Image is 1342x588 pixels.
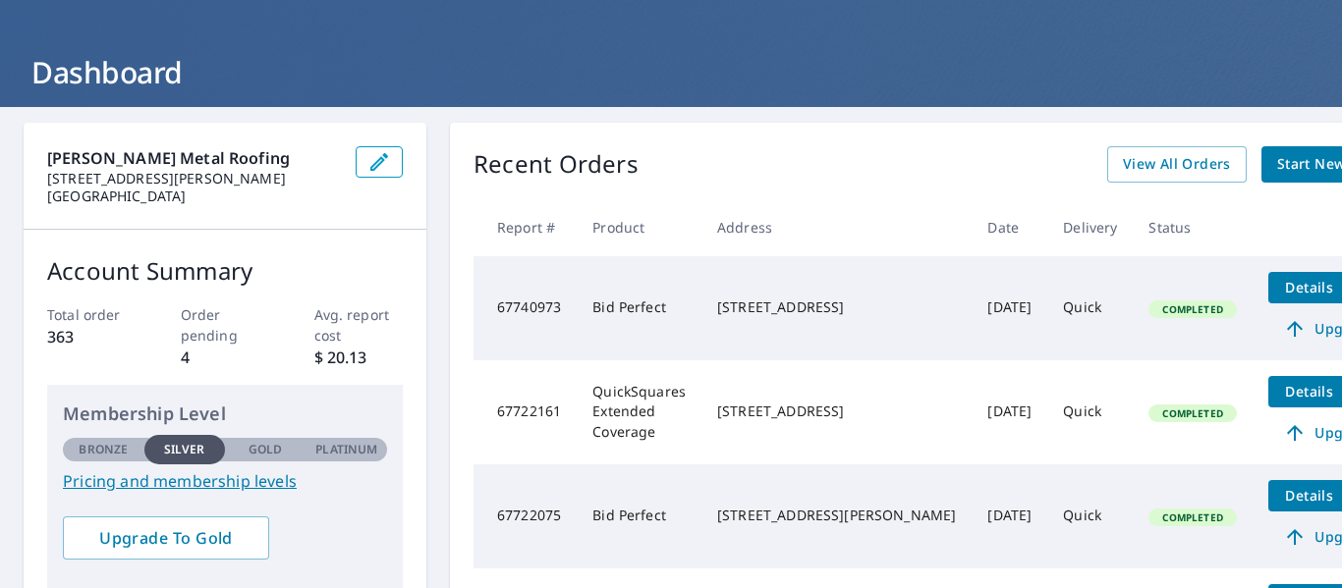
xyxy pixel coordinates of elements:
[1280,486,1339,505] span: Details
[249,441,282,458] p: Gold
[181,346,270,369] p: 4
[1133,198,1252,256] th: Status
[1107,146,1247,183] a: View All Orders
[717,401,956,421] div: [STREET_ADDRESS]
[1047,256,1133,360] td: Quick
[1047,198,1133,256] th: Delivery
[474,146,639,183] p: Recent Orders
[47,253,403,289] p: Account Summary
[63,516,269,560] a: Upgrade To Gold
[1280,278,1339,296] span: Details
[24,52,1318,92] h1: Dashboard
[47,304,137,325] p: Total order
[1280,382,1339,401] span: Details
[47,187,340,205] p: [GEOGRAPHIC_DATA]
[474,256,577,360] td: 67740973
[63,469,387,493] a: Pricing and membership levels
[717,506,956,525] div: [STREET_ADDRESS][PERSON_NAME]
[63,401,387,427] p: Membership Level
[315,441,377,458] p: Platinum
[474,360,577,464] td: 67722161
[47,170,340,187] p: [STREET_ADDRESS][PERSON_NAME]
[164,441,205,458] p: Silver
[79,527,253,549] span: Upgrade To Gold
[47,325,137,348] p: 363
[474,464,577,568] td: 67722075
[1047,360,1133,464] td: Quick
[717,297,956,317] div: [STREET_ADDRESS]
[314,346,404,369] p: $ 20.13
[181,304,270,346] p: Order pending
[1150,302,1234,316] span: Completed
[474,198,577,256] th: Report #
[1150,406,1234,420] span: Completed
[972,360,1047,464] td: [DATE]
[577,198,701,256] th: Product
[577,256,701,360] td: Bid Perfect
[79,441,128,458] p: Bronze
[972,256,1047,360] td: [DATE]
[701,198,972,256] th: Address
[972,198,1047,256] th: Date
[972,464,1047,568] td: [DATE]
[577,464,701,568] td: Bid Perfect
[1047,464,1133,568] td: Quick
[1150,510,1234,524] span: Completed
[47,146,340,170] p: [PERSON_NAME] Metal Roofing
[314,304,404,346] p: Avg. report cost
[1123,152,1231,177] span: View All Orders
[577,360,701,464] td: QuickSquares Extended Coverage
